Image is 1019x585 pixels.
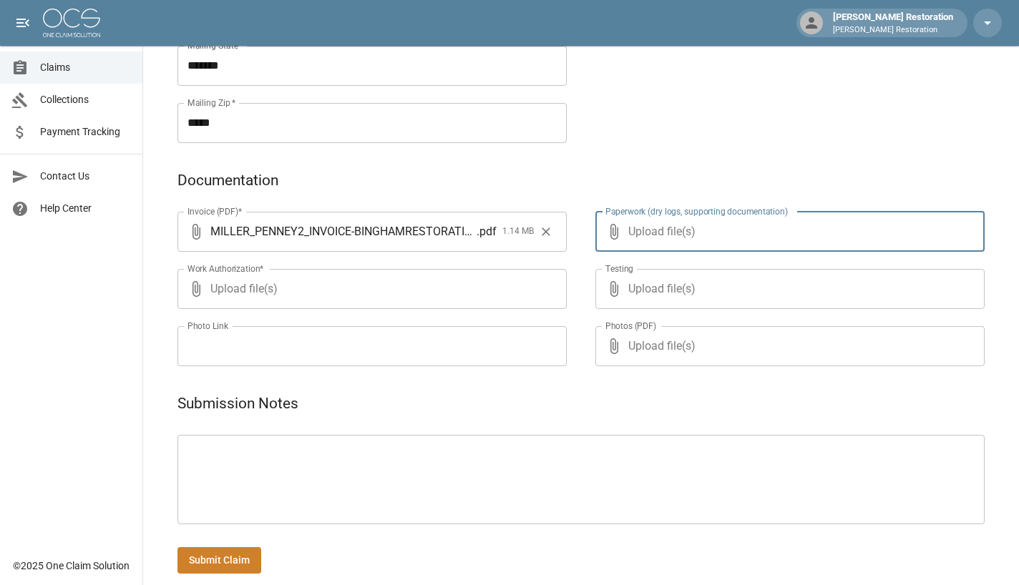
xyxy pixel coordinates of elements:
div: [PERSON_NAME] Restoration [827,10,959,36]
label: Paperwork (dry logs, supporting documentation) [605,205,788,217]
label: Invoice (PDF)* [187,205,243,217]
label: Work Authorization* [187,262,264,275]
label: Photos (PDF) [605,320,656,332]
label: Mailing Zip [187,97,236,109]
span: Upload file(s) [628,212,946,252]
span: Collections [40,92,131,107]
span: Upload file(s) [210,269,528,309]
span: Claims [40,60,131,75]
span: Payment Tracking [40,124,131,139]
button: Clear [535,221,557,242]
span: Upload file(s) [628,326,946,366]
span: . pdf [477,223,497,240]
span: Contact Us [40,169,131,184]
button: Submit Claim [177,547,261,574]
img: ocs-logo-white-transparent.png [43,9,100,37]
label: Testing [605,262,633,275]
label: Mailing State [187,39,243,51]
label: Photo Link [187,320,228,332]
p: [PERSON_NAME] Restoration [833,24,953,36]
span: MILLER_PENNEY2_INVOICE-BINGHAMRESTORATION-PHX [210,223,477,240]
span: Upload file(s) [628,269,946,309]
span: Help Center [40,201,131,216]
button: open drawer [9,9,37,37]
span: 1.14 MB [502,225,534,239]
div: © 2025 One Claim Solution [13,559,130,573]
